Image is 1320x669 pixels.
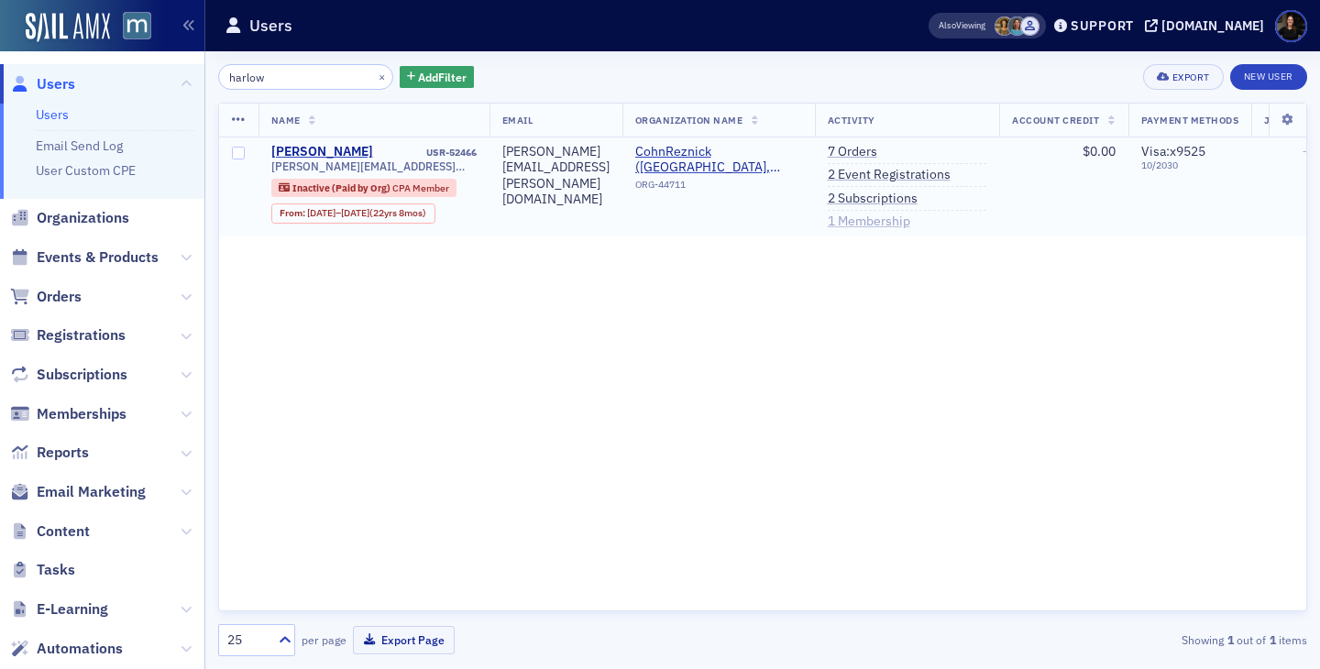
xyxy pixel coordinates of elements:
strong: 1 [1266,631,1279,648]
span: Account Credit [1012,114,1099,126]
span: Events & Products [37,247,159,268]
a: Events & Products [10,247,159,268]
button: Export [1143,64,1223,90]
span: Justin Chase [1020,16,1039,36]
span: Organizations [37,208,129,228]
div: Support [1071,17,1134,34]
a: 2 Event Registrations [828,167,951,183]
button: AddFilter [400,66,475,89]
button: Export Page [353,626,455,654]
span: $0.00 [1083,143,1116,159]
span: Email Marketing [37,482,146,502]
span: Reports [37,443,89,463]
strong: 1 [1224,631,1237,648]
label: per page [302,631,346,648]
button: × [374,68,390,84]
span: Profile [1275,10,1307,42]
a: Memberships [10,404,126,424]
button: [DOMAIN_NAME] [1145,19,1270,32]
span: From : [280,207,307,219]
span: Margaret DeRoose [1007,16,1027,36]
a: Email Send Log [36,137,123,154]
a: Organizations [10,208,129,228]
span: [DATE] [307,206,335,219]
a: Users [36,106,69,123]
span: Automations [37,639,123,659]
span: — [1303,143,1313,159]
a: 1 Membership [828,214,910,230]
span: Organization Name [635,114,743,126]
div: – (22yrs 8mos) [307,207,426,219]
a: View Homepage [110,12,151,43]
span: CPA Member [392,181,449,194]
span: Laura Swann [995,16,1014,36]
div: From: 2002-12-11 00:00:00 [271,203,435,224]
div: Export [1172,72,1210,82]
a: Email Marketing [10,482,146,502]
span: Orders [37,287,82,307]
a: Registrations [10,325,126,345]
a: Tasks [10,560,75,580]
span: 10 / 2030 [1141,159,1239,171]
span: Users [37,74,75,94]
span: Inactive (Paid by Org) [292,181,392,194]
a: 2 Subscriptions [828,191,918,207]
span: [DATE] [341,206,369,219]
input: Search… [218,64,393,90]
a: [PERSON_NAME] [271,144,373,160]
span: Payment Methods [1141,114,1239,126]
span: CohnReznick (Bethesda, MD) [635,144,802,176]
div: Showing out of items [957,631,1307,648]
a: Content [10,521,90,542]
a: CohnReznick ([GEOGRAPHIC_DATA], [GEOGRAPHIC_DATA]) [635,144,802,176]
img: SailAMX [123,12,151,40]
span: Email [502,114,533,126]
span: Activity [828,114,875,126]
span: Memberships [37,404,126,424]
span: Add Filter [418,69,467,85]
div: 25 [227,631,268,650]
div: Also [939,19,956,31]
a: Users [10,74,75,94]
span: Job Type [1264,114,1312,126]
span: Name [271,114,301,126]
a: Subscriptions [10,365,127,385]
div: USR-52466 [376,147,477,159]
div: ORG-44711 [635,179,802,197]
div: Inactive (Paid by Org): Inactive (Paid by Org): CPA Member [271,179,457,197]
a: User Custom CPE [36,162,136,179]
span: Viewing [939,19,985,32]
a: Automations [10,639,123,659]
span: Subscriptions [37,365,127,385]
img: SailAMX [26,13,110,42]
span: [PERSON_NAME][EMAIL_ADDRESS][PERSON_NAME][DOMAIN_NAME] [271,159,477,173]
span: Visa : x9525 [1141,143,1205,159]
h1: Users [249,15,292,37]
span: Content [37,521,90,542]
span: E-Learning [37,599,108,620]
a: Orders [10,287,82,307]
a: Reports [10,443,89,463]
div: [PERSON_NAME][EMAIL_ADDRESS][PERSON_NAME][DOMAIN_NAME] [502,144,610,208]
a: E-Learning [10,599,108,620]
a: Inactive (Paid by Org) CPA Member [279,181,448,193]
a: New User [1230,64,1307,90]
div: [DOMAIN_NAME] [1161,17,1264,34]
span: Tasks [37,560,75,580]
a: 7 Orders [828,144,877,160]
span: Registrations [37,325,126,345]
